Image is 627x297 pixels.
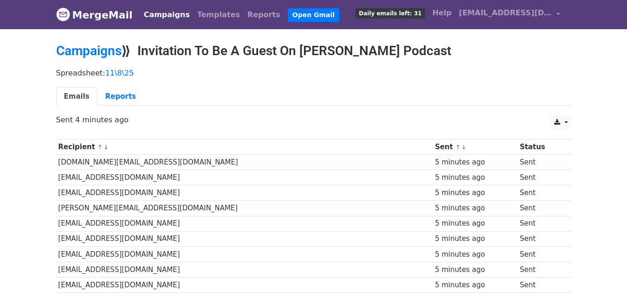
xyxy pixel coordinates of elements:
a: Daily emails left: 31 [352,4,428,22]
td: Sent [517,216,564,231]
td: Sent [517,231,564,246]
div: 5 minutes ago [435,157,515,168]
td: [EMAIL_ADDRESS][DOMAIN_NAME] [56,216,433,231]
a: Templates [194,6,244,24]
a: [EMAIL_ADDRESS][DOMAIN_NAME] [455,4,564,25]
div: 5 minutes ago [435,249,515,260]
td: [EMAIL_ADDRESS][DOMAIN_NAME] [56,185,433,201]
div: 5 minutes ago [435,203,515,214]
a: Campaigns [56,43,122,58]
a: MergeMail [56,5,133,25]
td: [EMAIL_ADDRESS][DOMAIN_NAME] [56,277,433,292]
th: Status [517,139,564,155]
div: 5 minutes ago [435,218,515,229]
th: Recipient [56,139,433,155]
a: Reports [97,87,144,106]
td: [EMAIL_ADDRESS][DOMAIN_NAME] [56,231,433,246]
td: Sent [517,170,564,185]
td: Sent [517,185,564,201]
span: Daily emails left: 31 [356,8,425,19]
td: Sent [517,262,564,277]
td: Sent [517,277,564,292]
a: Emails [56,87,97,106]
td: [EMAIL_ADDRESS][DOMAIN_NAME] [56,170,433,185]
a: Open Gmail [288,8,339,22]
a: ↑ [97,144,103,151]
a: 11\8\25 [105,69,134,77]
a: Reports [244,6,284,24]
div: 5 minutes ago [435,265,515,275]
td: [DOMAIN_NAME][EMAIL_ADDRESS][DOMAIN_NAME] [56,155,433,170]
div: 5 minutes ago [435,188,515,198]
p: Spreadsheet: [56,68,571,78]
td: [EMAIL_ADDRESS][DOMAIN_NAME] [56,246,433,262]
div: 5 minutes ago [435,280,515,291]
span: [EMAIL_ADDRESS][DOMAIN_NAME] [459,7,552,19]
a: Campaigns [140,6,194,24]
img: MergeMail logo [56,7,70,21]
a: ↑ [455,144,460,151]
td: Sent [517,155,564,170]
p: Sent 4 minutes ago [56,115,571,125]
th: Sent [433,139,517,155]
div: 5 minutes ago [435,234,515,244]
h2: ⟫ Invitation To Be A Guest On [PERSON_NAME] Podcast [56,43,571,59]
a: ↓ [103,144,109,151]
div: 5 minutes ago [435,172,515,183]
td: Sent [517,246,564,262]
td: [EMAIL_ADDRESS][DOMAIN_NAME] [56,262,433,277]
td: Sent [517,201,564,216]
a: Help [429,4,455,22]
td: [PERSON_NAME][EMAIL_ADDRESS][DOMAIN_NAME] [56,201,433,216]
a: ↓ [461,144,466,151]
